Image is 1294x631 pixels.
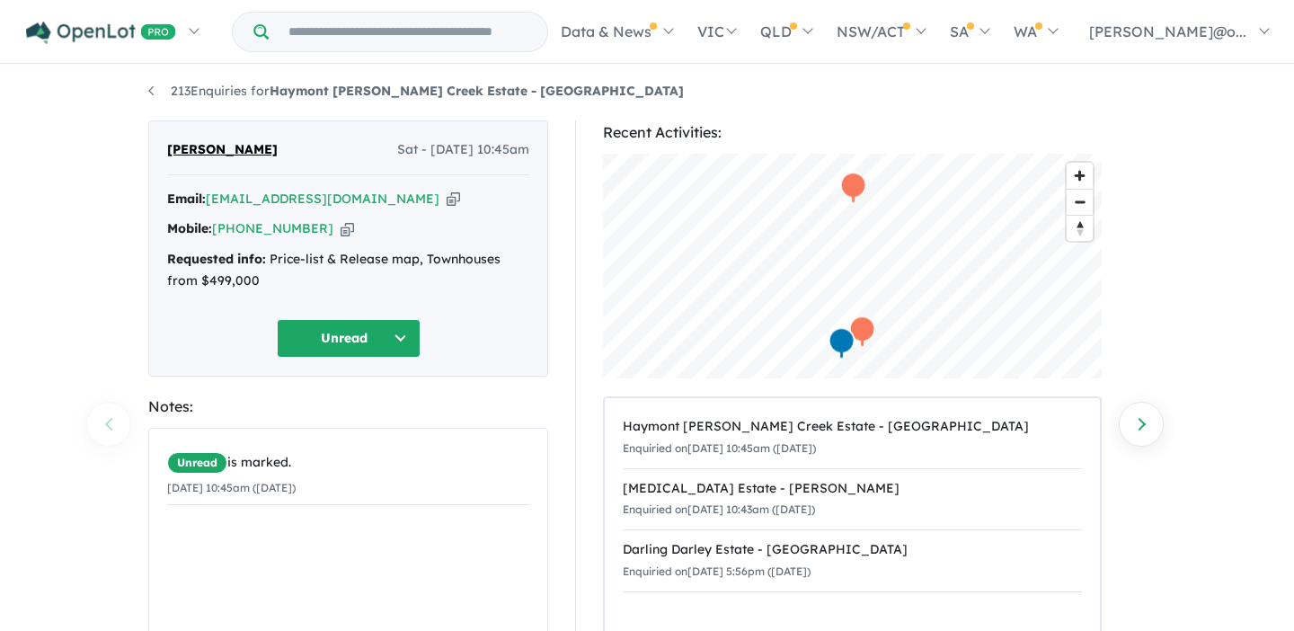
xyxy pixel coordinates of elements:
button: Reset bearing to north [1067,215,1093,241]
div: Map marker [849,315,876,349]
a: Darling Darley Estate - [GEOGRAPHIC_DATA]Enquiried on[DATE] 5:56pm ([DATE]) [623,529,1082,592]
button: Unread [277,319,421,358]
strong: Requested info: [167,251,266,267]
input: Try estate name, suburb, builder or developer [272,13,544,51]
small: Enquiried on [DATE] 10:45am ([DATE]) [623,441,816,455]
button: Copy [447,190,460,209]
small: Enquiried on [DATE] 10:43am ([DATE]) [623,502,815,516]
span: Zoom out [1067,190,1093,215]
a: 213Enquiries forHaymont [PERSON_NAME] Creek Estate - [GEOGRAPHIC_DATA] [148,83,684,99]
span: [PERSON_NAME]@o... [1089,22,1246,40]
small: Enquiried on [DATE] 5:56pm ([DATE]) [623,564,811,578]
a: Haymont [PERSON_NAME] Creek Estate - [GEOGRAPHIC_DATA]Enquiried on[DATE] 10:45am ([DATE]) [623,407,1082,469]
div: Price-list & Release map, Townhouses from $499,000 [167,249,529,292]
div: is marked. [167,452,529,474]
a: [EMAIL_ADDRESS][DOMAIN_NAME] [206,191,439,207]
span: Sat - [DATE] 10:45am [397,139,529,161]
small: [DATE] 10:45am ([DATE]) [167,481,296,494]
div: Notes: [148,395,548,419]
span: [PERSON_NAME] [167,139,278,161]
div: Map marker [829,327,855,360]
canvas: Map [603,154,1102,378]
span: Unread [167,452,227,474]
nav: breadcrumb [148,81,1146,102]
div: Haymont [PERSON_NAME] Creek Estate - [GEOGRAPHIC_DATA] [623,416,1082,438]
button: Copy [341,219,354,238]
a: [MEDICAL_DATA] Estate - [PERSON_NAME]Enquiried on[DATE] 10:43am ([DATE]) [623,468,1082,531]
div: [MEDICAL_DATA] Estate - [PERSON_NAME] [623,478,1082,500]
button: Zoom in [1067,163,1093,189]
img: Openlot PRO Logo White [26,22,176,44]
div: Map marker [840,172,867,205]
a: [PHONE_NUMBER] [212,220,333,236]
div: Recent Activities: [603,120,1102,145]
strong: Haymont [PERSON_NAME] Creek Estate - [GEOGRAPHIC_DATA] [270,83,684,99]
div: Darling Darley Estate - [GEOGRAPHIC_DATA] [623,539,1082,561]
strong: Mobile: [167,220,212,236]
span: Reset bearing to north [1067,216,1093,241]
strong: Email: [167,191,206,207]
button: Zoom out [1067,189,1093,215]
